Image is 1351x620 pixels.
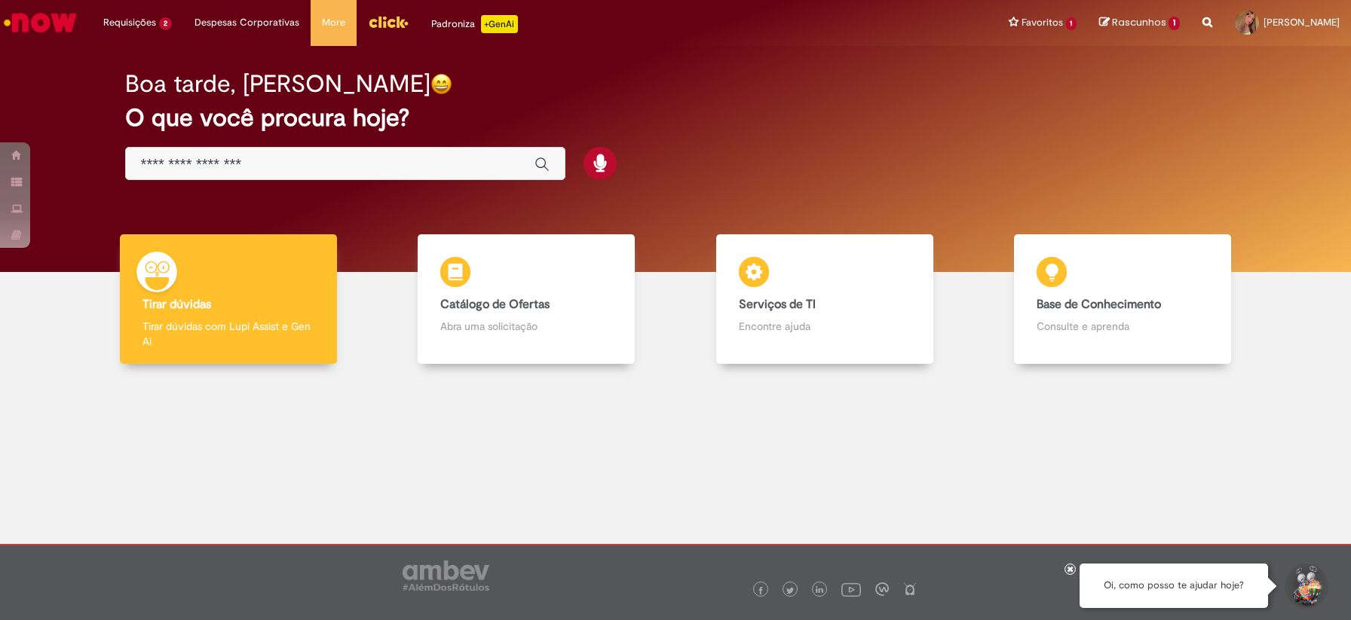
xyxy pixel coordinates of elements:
[79,234,378,365] a: Tirar dúvidas Tirar dúvidas com Lupi Assist e Gen Ai
[2,8,79,38] img: ServiceNow
[125,71,430,97] h2: Boa tarde, [PERSON_NAME]
[875,582,889,596] img: logo_footer_workplace.png
[1264,16,1340,29] span: [PERSON_NAME]
[195,15,299,30] span: Despesas Corporativas
[757,587,764,594] img: logo_footer_facebook.png
[142,297,211,312] b: Tirar dúvidas
[675,234,974,365] a: Serviços de TI Encontre ajuda
[322,15,345,30] span: More
[403,560,489,591] img: logo_footer_ambev_rotulo_gray.png
[1112,15,1166,29] span: Rascunhos
[1099,16,1180,30] a: Rascunhos
[1022,15,1063,30] span: Favoritos
[368,11,409,33] img: click_logo_yellow_360x200.png
[739,319,911,334] p: Encontre ajuda
[739,297,816,312] b: Serviços de TI
[103,15,156,30] span: Requisições
[1037,319,1209,334] p: Consulte e aprenda
[786,587,794,594] img: logo_footer_twitter.png
[430,73,452,95] img: happy-face.png
[125,105,1227,131] h2: O que você procura hoje?
[841,579,861,599] img: logo_footer_youtube.png
[431,15,518,33] div: Padroniza
[1080,563,1268,608] div: Oi, como posso te ajudar hoje?
[159,17,172,30] span: 2
[440,319,612,334] p: Abra uma solicitação
[481,15,518,33] p: +GenAi
[1169,17,1180,30] span: 1
[1066,17,1077,30] span: 1
[816,586,823,595] img: logo_footer_linkedin.png
[974,234,1273,365] a: Base de Conhecimento Consulte e aprenda
[1283,563,1328,609] button: Iniciar Conversa de Suporte
[142,319,314,349] p: Tirar dúvidas com Lupi Assist e Gen Ai
[903,582,917,596] img: logo_footer_naosei.png
[1037,297,1161,312] b: Base de Conhecimento
[440,297,550,312] b: Catálogo de Ofertas
[378,234,676,365] a: Catálogo de Ofertas Abra uma solicitação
